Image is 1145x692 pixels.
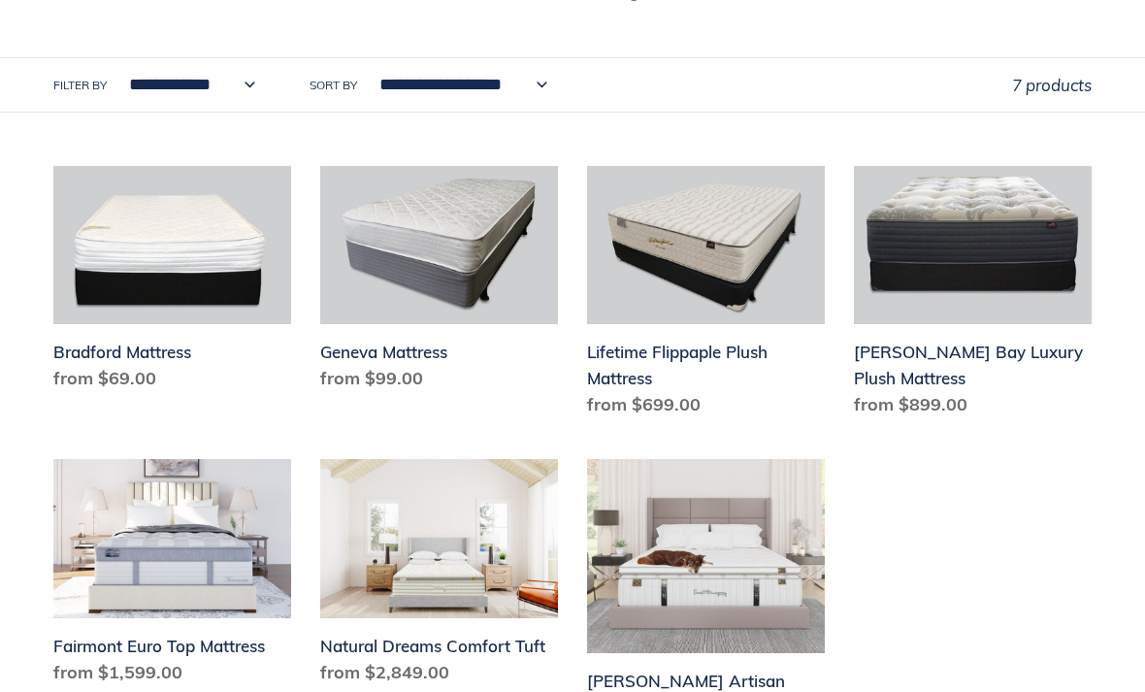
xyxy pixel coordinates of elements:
a: Natural Dreams Comfort Tuft [320,459,558,692]
a: Geneva Mattress [320,166,558,399]
a: Bradford Mattress [53,166,291,399]
a: Lifetime Flippaple Plush Mattress [587,166,825,425]
label: Filter by [53,77,107,94]
a: Fairmont Euro Top Mattress [53,459,291,692]
a: Chadwick Bay Luxury Plush Mattress [854,166,1092,425]
span: 7 products [1012,75,1092,95]
label: Sort by [310,77,357,94]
